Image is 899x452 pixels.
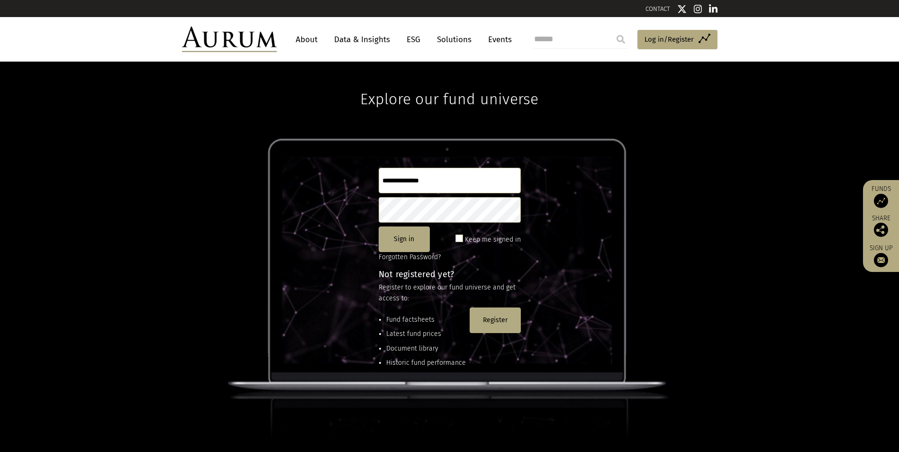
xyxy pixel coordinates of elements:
button: Register [470,307,521,333]
a: Forgotten Password? [379,253,441,261]
a: Funds [868,185,894,208]
img: Sign up to our newsletter [874,253,888,267]
p: Register to explore our fund universe and get access to: [379,282,521,304]
li: Document library [386,344,466,354]
img: Linkedin icon [709,4,717,14]
img: Twitter icon [677,4,687,14]
a: Events [483,31,512,48]
a: CONTACT [645,5,670,12]
h1: Explore our fund universe [360,62,538,108]
h4: Not registered yet? [379,270,521,279]
a: About [291,31,322,48]
a: Log in/Register [637,30,717,50]
input: Submit [611,30,630,49]
img: Share this post [874,223,888,237]
li: Latest fund prices [386,329,466,339]
a: ESG [402,31,425,48]
a: Data & Insights [329,31,395,48]
a: Solutions [432,31,476,48]
div: Share [868,215,894,237]
li: Fund factsheets [386,315,466,325]
a: Sign up [868,244,894,267]
img: Aurum [182,27,277,52]
img: Access Funds [874,194,888,208]
label: Keep me signed in [465,234,521,245]
li: Historic fund performance [386,358,466,368]
img: Instagram icon [694,4,702,14]
span: Log in/Register [645,34,694,45]
button: Sign in [379,226,430,252]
